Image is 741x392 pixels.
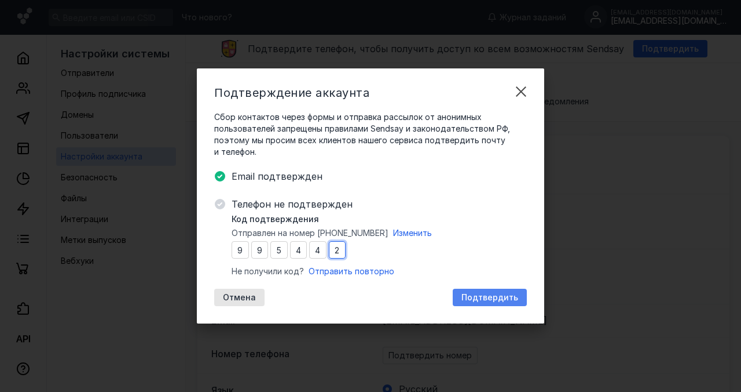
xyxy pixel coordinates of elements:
input: 0 [251,241,269,259]
span: Код подтверждения [232,213,319,225]
span: Отмена [223,293,256,303]
span: Телефон не подтвержден [232,197,527,211]
button: Подтвердить [453,289,527,306]
span: Не получили код? [232,266,304,277]
button: Отмена [214,289,265,306]
input: 0 [290,241,307,259]
span: Подтверждение аккаунта [214,86,369,100]
input: 0 [329,241,346,259]
span: Сбор контактов через формы и отправка рассылок от анонимных пользователей запрещены правилами Sen... [214,111,527,158]
span: Изменить [393,228,432,238]
span: Отправлен на номер [PHONE_NUMBER] [232,227,388,239]
input: 0 [309,241,327,259]
button: Отправить повторно [309,266,394,277]
input: 0 [270,241,288,259]
span: Отправить повторно [309,266,394,276]
button: Изменить [393,227,432,239]
input: 0 [232,241,249,259]
span: Подтвердить [461,293,518,303]
span: Email подтвержден [232,169,527,183]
